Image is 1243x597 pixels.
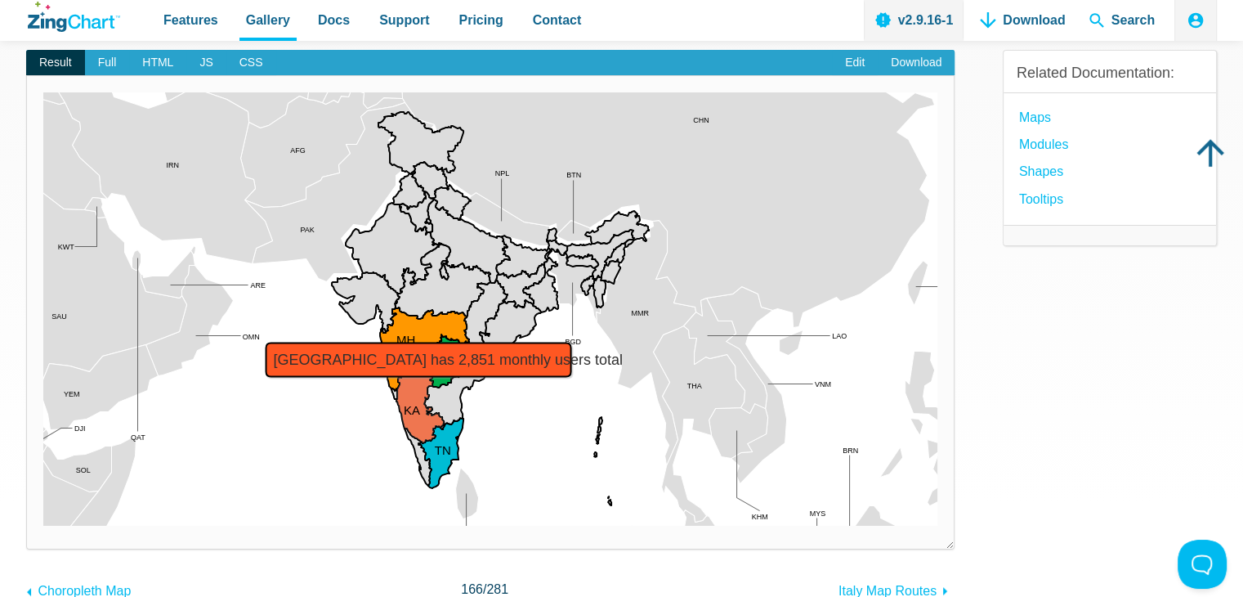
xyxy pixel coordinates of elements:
a: Shapes [1019,160,1063,182]
span: CSS [226,50,276,76]
h3: Related Documentation: [1017,64,1203,83]
iframe: Toggle Customer Support [1178,540,1227,589]
span: Support [379,9,429,31]
a: Tooltips [1019,188,1063,210]
span: JS [186,50,226,76]
a: Maps [1019,106,1051,128]
span: HTML [129,50,186,76]
span: 281 [486,582,508,596]
span: 166 [461,582,483,596]
a: ZingChart Logo. Click to return to the homepage [28,2,120,32]
span: Docs [318,9,350,31]
span: Features [163,9,218,31]
span: Full [85,50,130,76]
a: Edit [832,50,878,76]
a: Download [878,50,955,76]
span: Pricing [458,9,503,31]
span: Result [26,50,85,76]
span: Contact [533,9,582,31]
span: Gallery [246,9,290,31]
a: modules [1019,133,1068,155]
